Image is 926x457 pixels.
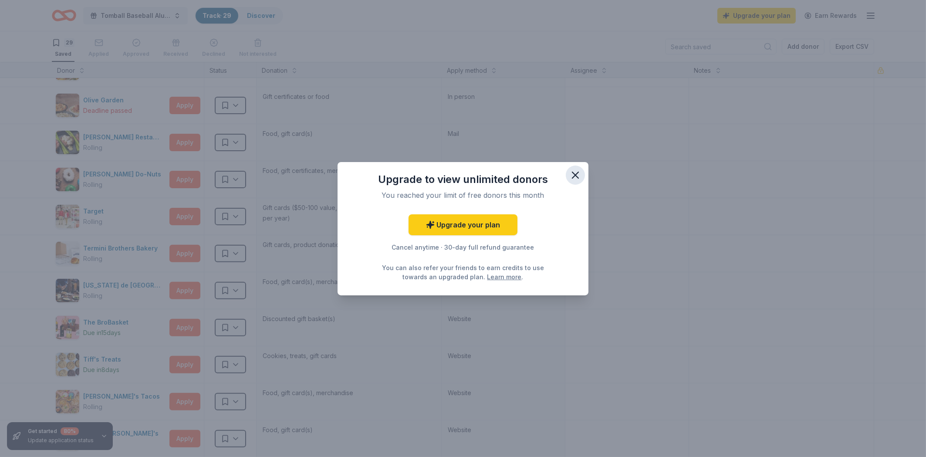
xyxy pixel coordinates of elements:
[355,242,571,253] div: Cancel anytime · 30-day full refund guarantee
[487,272,522,281] a: Learn more
[365,190,561,200] div: You reached your limit of free donors this month
[409,214,517,235] a: Upgrade your plan
[355,173,571,186] div: Upgrade to view unlimited donors
[379,263,547,281] div: You can also refer your friends to earn credits to use towards an upgraded plan. .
